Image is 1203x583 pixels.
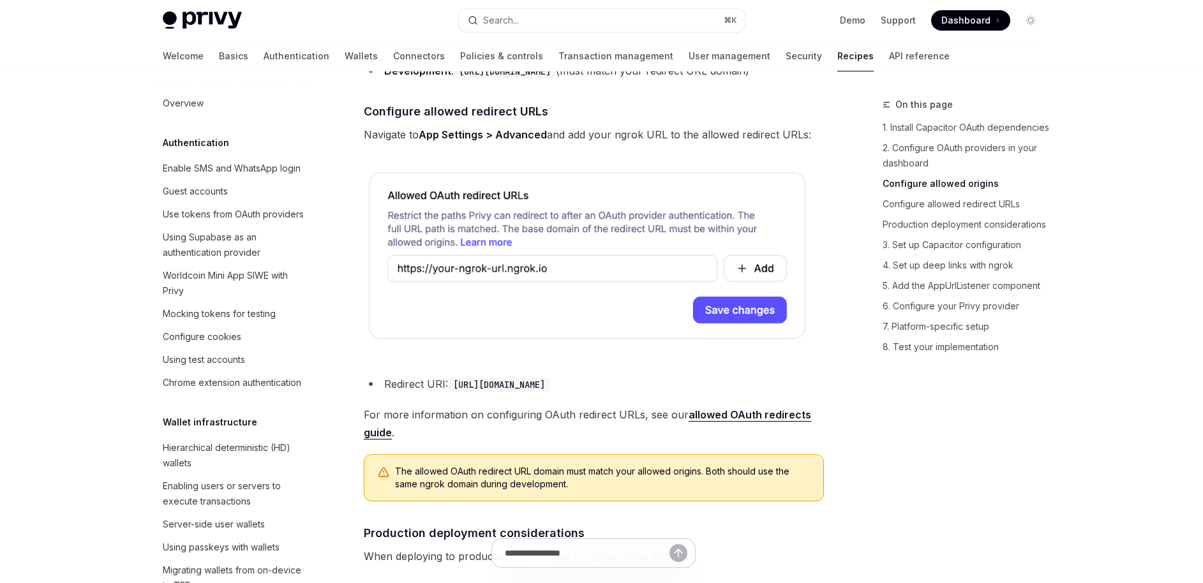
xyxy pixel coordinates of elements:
[163,268,308,299] div: Worldcoin Mini App SIWE with Privy
[163,306,276,321] div: Mocking tokens for testing
[219,41,248,71] a: Basics
[264,41,329,71] a: Authentication
[364,164,824,355] img: Dashboard settings showing allowed redirect URLs configuration
[163,11,242,29] img: light logo
[153,203,316,226] a: Use tokens from OAuth providers
[395,465,811,491] span: The allowed OAuth redirect URL domain must match your allowed origins. Both should use the same n...
[364,406,824,441] span: For more information on configuring OAuth redirect URLs, see our .
[558,41,673,71] a: Transaction management
[163,440,308,471] div: Hierarchical deterministic (HD) wallets
[889,41,950,71] a: API reference
[883,235,1051,255] a: 3. Set up Capacitor configuration
[377,466,390,479] svg: Warning
[153,325,316,348] a: Configure cookies
[724,15,737,26] span: ⌘ K
[153,536,316,559] a: Using passkeys with wallets
[505,539,669,567] input: Ask a question...
[163,478,308,509] div: Enabling users or servers to execute transactions
[941,14,990,27] span: Dashboard
[786,41,822,71] a: Security
[883,337,1051,357] a: 8. Test your implementation
[163,207,304,222] div: Use tokens from OAuth providers
[689,41,770,71] a: User management
[669,544,687,562] button: Send message
[163,415,257,430] h5: Wallet infrastructure
[883,138,1051,173] a: 2. Configure OAuth providers in your dashboard
[883,316,1051,337] a: 7. Platform-specific setup
[883,117,1051,138] a: 1. Install Capacitor OAuth dependencies
[883,276,1051,296] a: 5. Add the AppUrlListener component
[345,41,378,71] a: Wallets
[459,9,745,32] button: Open search
[460,41,543,71] a: Policies & controls
[153,513,316,536] a: Server-side user wallets
[163,352,245,367] div: Using test accounts
[883,296,1051,316] a: 6. Configure your Privy provider
[153,348,316,371] a: Using test accounts
[895,97,953,112] span: On this page
[1020,10,1041,31] button: Toggle dark mode
[163,230,308,260] div: Using Supabase as an authentication provider
[163,329,241,344] div: Configure cookies
[883,194,1051,214] a: Configure allowed redirect URLs
[163,540,280,555] div: Using passkeys with wallets
[163,375,301,390] div: Chrome extension authentication
[153,475,316,513] a: Enabling users or servers to execute transactions
[153,92,316,115] a: Overview
[364,524,585,542] span: Production deployment considerations
[153,436,316,475] a: Hierarchical deterministic (HD) wallets
[393,41,445,71] a: Connectors
[163,184,228,199] div: Guest accounts
[153,371,316,394] a: Chrome extension authentication
[153,157,316,180] a: Enable SMS and WhatsApp login
[163,41,204,71] a: Welcome
[364,126,824,144] span: Navigate to and add your ngrok URL to the allowed redirect URLs:
[883,255,1051,276] a: 4. Set up deep links with ngrok
[163,517,265,532] div: Server-side user wallets
[837,41,874,71] a: Recipes
[163,161,301,176] div: Enable SMS and WhatsApp login
[454,64,556,78] code: [URL][DOMAIN_NAME]
[448,378,550,392] code: [URL][DOMAIN_NAME]
[153,226,316,264] a: Using Supabase as an authentication provider
[883,173,1051,194] a: Configure allowed origins
[153,180,316,203] a: Guest accounts
[153,264,316,302] a: Worldcoin Mini App SIWE with Privy
[153,302,316,325] a: Mocking tokens for testing
[840,14,865,27] a: Demo
[931,10,1010,31] a: Dashboard
[163,135,229,151] h5: Authentication
[163,96,204,111] div: Overview
[883,214,1051,235] a: Production deployment considerations
[419,128,547,141] strong: App Settings > Advanced
[364,103,548,120] span: Configure allowed redirect URLs
[483,13,519,28] div: Search...
[364,375,824,393] li: Redirect URI:
[881,14,916,27] a: Support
